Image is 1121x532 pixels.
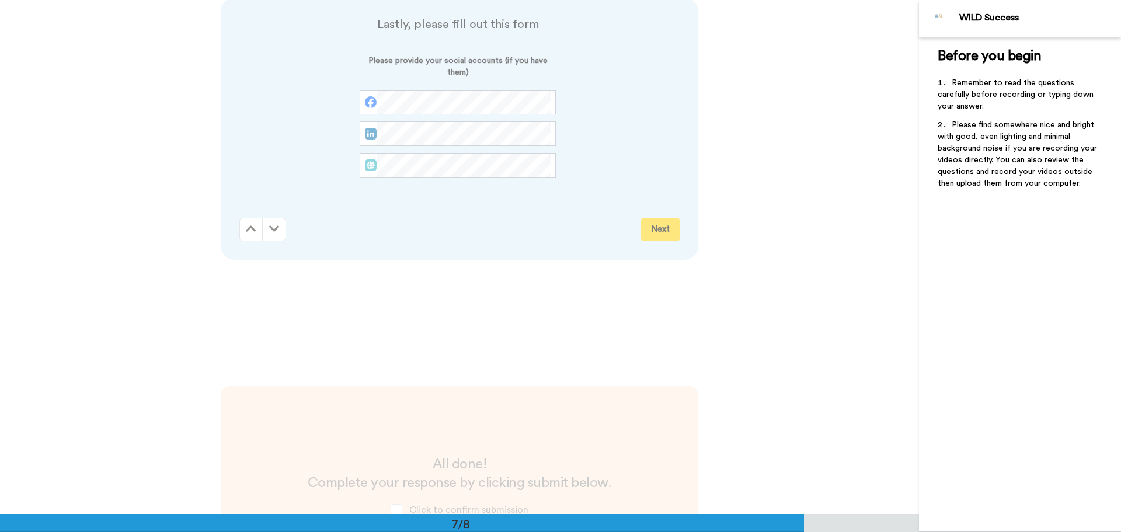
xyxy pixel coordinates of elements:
span: Before you begin [938,49,1041,63]
button: Next [641,218,680,241]
span: Please provide your social accounts (if you have them) [360,55,556,90]
span: Please find somewhere nice and bright with good, even lighting and minimal background noise if yo... [938,121,1099,187]
img: web.svg [365,159,377,171]
img: facebook.svg [365,96,377,108]
div: WILD Success [959,12,1120,23]
img: Profile Image [925,5,953,33]
span: Remember to read the questions carefully before recording or typing down your answer. [938,79,1096,110]
div: 7/8 [433,516,489,532]
span: Lastly, please fill out this form [239,16,676,33]
img: linked-in.png [365,128,377,140]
